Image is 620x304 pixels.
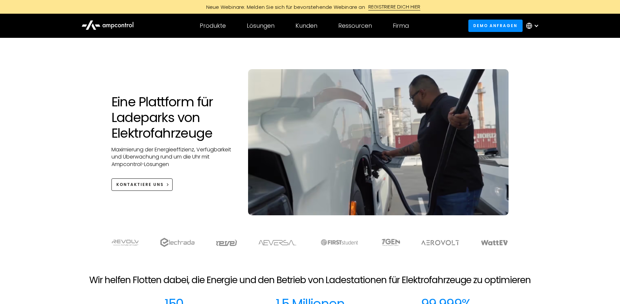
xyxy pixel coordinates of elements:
[247,22,275,29] div: Lösungen
[200,22,226,29] div: Produkte
[393,22,409,29] div: Firma
[368,3,420,10] div: REGISTRIERE DICH HIER
[89,275,530,286] h2: Wir helfen Flotten dabei, die Energie und den Betrieb von Ladestationen für Elektrofahrzeuge zu o...
[200,4,368,10] div: Neue Webinare: Melden Sie sich für bevorstehende Webinare an
[468,20,523,32] a: Demo anfragen
[481,240,508,245] img: WattEV logo
[160,238,194,247] img: electrada logo
[111,178,173,190] a: KONTAKTIERE UNS
[338,22,372,29] div: Ressourcen
[421,240,460,245] img: Aerovolt Logo
[295,22,317,29] div: Kunden
[163,3,457,10] a: Neue Webinare: Melden Sie sich für bevorstehende Webinare anREGISTRIERE DICH HIER
[116,182,164,188] div: KONTAKTIERE UNS
[111,146,235,168] p: Maximierung der Energieeffizienz, Verfügbarkeit und Überwachung rund um die Uhr mit Ampcontrol-Lö...
[111,94,235,141] h1: Eine Plattform für Ladeparks von Elektrofahrzeuge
